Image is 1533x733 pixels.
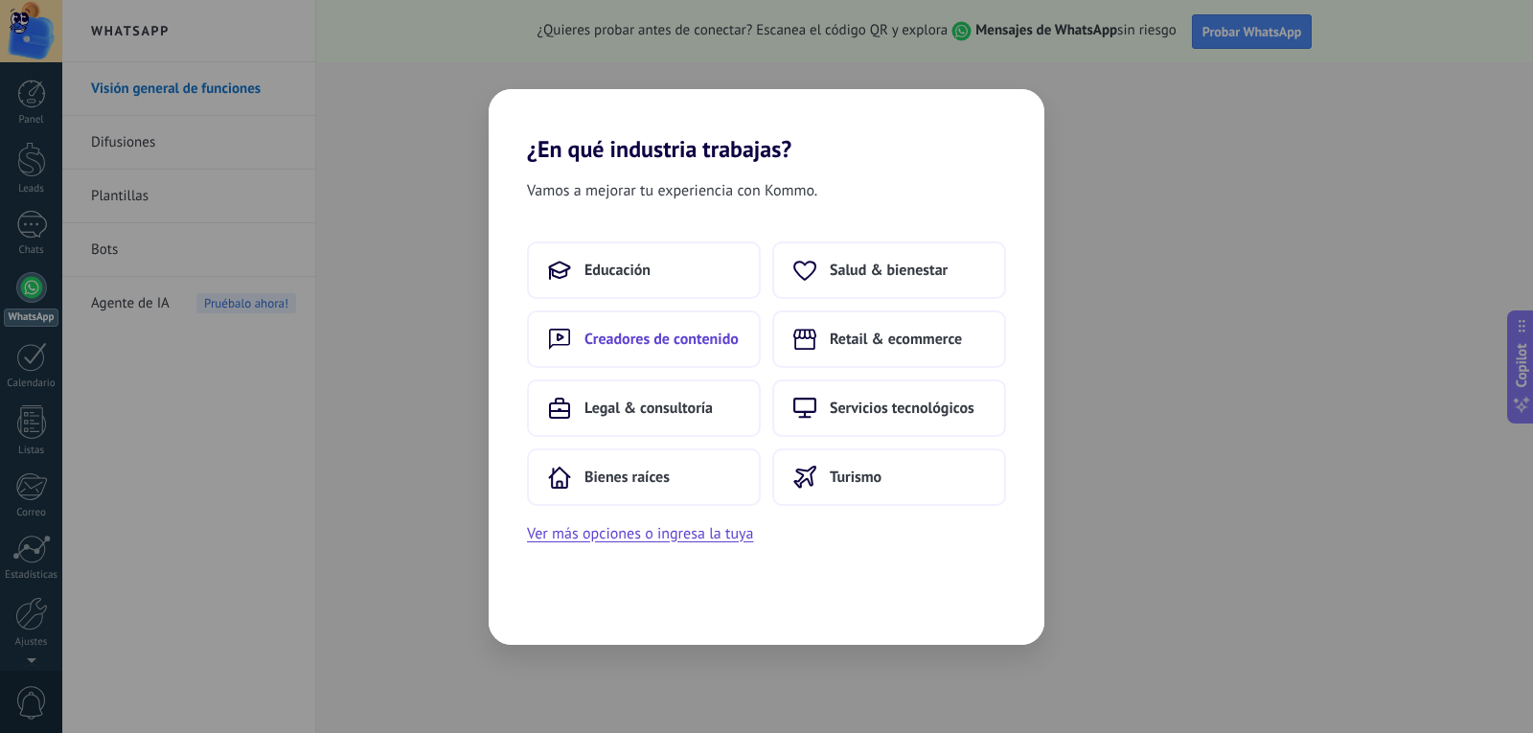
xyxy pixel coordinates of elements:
[527,379,761,437] button: Legal & consultoría
[489,89,1044,163] h2: ¿En qué industria trabajas?
[527,448,761,506] button: Bienes raíces
[584,399,713,418] span: Legal & consultoría
[772,310,1006,368] button: Retail & ecommerce
[772,379,1006,437] button: Servicios tecnológicos
[830,468,881,487] span: Turismo
[830,399,974,418] span: Servicios tecnológicos
[527,310,761,368] button: Creadores de contenido
[830,261,948,280] span: Salud & bienestar
[527,178,817,203] span: Vamos a mejorar tu experiencia con Kommo.
[527,241,761,299] button: Educación
[584,330,739,349] span: Creadores de contenido
[584,261,651,280] span: Educación
[584,468,670,487] span: Bienes raíces
[772,448,1006,506] button: Turismo
[772,241,1006,299] button: Salud & bienestar
[830,330,962,349] span: Retail & ecommerce
[527,521,753,546] button: Ver más opciones o ingresa la tuya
